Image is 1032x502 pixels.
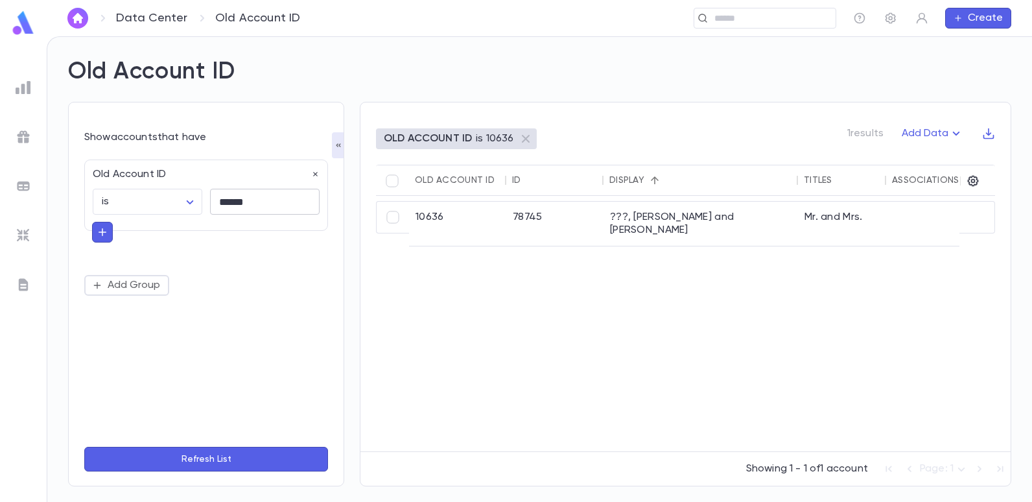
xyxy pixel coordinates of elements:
[16,178,31,194] img: batches_grey.339ca447c9d9533ef1741baa751efc33.svg
[16,80,31,95] img: reports_grey.c525e4749d1bce6a11f5fe2a8de1b229.svg
[10,10,36,36] img: logo
[84,275,169,296] button: Add Group
[746,462,868,475] p: Showing 1 - 1 of 1 account
[70,13,86,23] img: home_white.a664292cf8c1dea59945f0da9f25487c.svg
[116,11,187,25] a: Data Center
[798,202,886,246] div: Mr. and Mrs.
[609,175,644,185] div: Display
[644,170,665,191] button: Sort
[215,11,301,25] p: Old Account ID
[847,127,884,140] p: 1 results
[93,189,202,215] div: is
[894,123,972,144] button: Add Data
[102,197,109,207] span: is
[409,202,506,246] div: 10636
[506,202,604,246] div: 78745
[512,175,521,185] div: ID
[415,175,495,185] div: Old Account ID
[832,170,853,191] button: Sort
[84,131,328,144] div: Show accounts that have
[476,132,513,145] p: is 10636
[16,228,31,243] img: imports_grey.530a8a0e642e233f2baf0ef88e8c9fcb.svg
[920,464,954,474] span: Page: 1
[16,129,31,145] img: campaigns_grey.99e729a5f7ee94e3726e6486bddda8f1.svg
[84,447,328,472] button: Refresh List
[376,128,537,149] div: OLD ACCOUNT IDis 10636
[604,202,798,246] div: ???, [PERSON_NAME] and [PERSON_NAME]
[892,175,959,185] div: Associations
[384,132,472,145] p: OLD ACCOUNT ID
[920,459,969,479] div: Page: 1
[521,170,542,191] button: Sort
[945,8,1011,29] button: Create
[68,58,235,86] h2: Old Account ID
[16,277,31,293] img: letters_grey.7941b92b52307dd3b8a917253454ce1c.svg
[804,175,832,185] div: Titles
[85,160,320,181] div: Old Account ID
